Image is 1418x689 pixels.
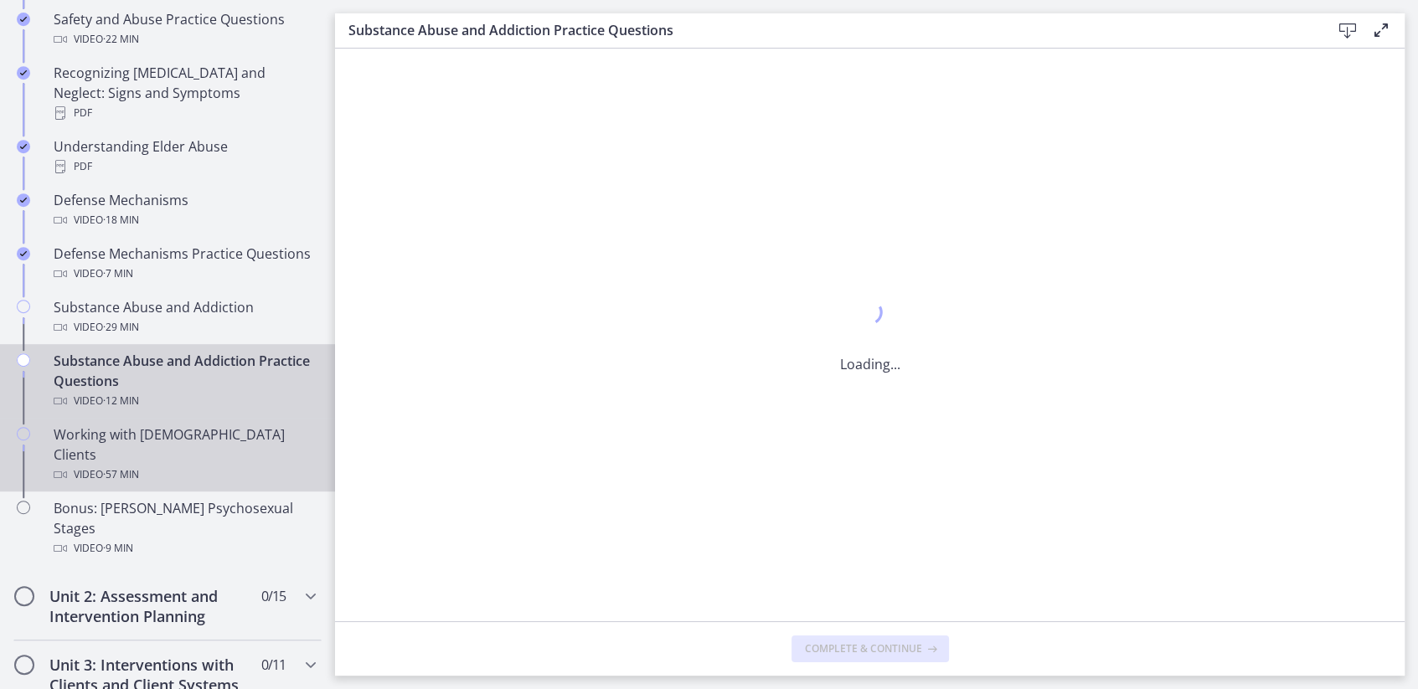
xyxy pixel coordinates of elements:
div: Working with [DEMOGRAPHIC_DATA] Clients [54,424,315,485]
i: Completed [17,13,30,26]
span: · 18 min [103,210,139,230]
div: Defense Mechanisms Practice Questions [54,244,315,284]
h3: Substance Abuse and Addiction Practice Questions [348,20,1304,40]
div: 1 [840,296,900,334]
div: Video [54,538,315,558]
span: · 29 min [103,317,139,337]
div: Video [54,210,315,230]
div: Video [54,465,315,485]
div: Video [54,391,315,411]
div: PDF [54,103,315,123]
span: 0 / 15 [261,586,286,606]
span: · 57 min [103,465,139,485]
span: Complete & continue [805,642,922,656]
div: Defense Mechanisms [54,190,315,230]
div: Substance Abuse and Addiction [54,297,315,337]
h2: Unit 2: Assessment and Intervention Planning [49,586,254,626]
p: Loading... [840,354,900,374]
i: Completed [17,193,30,207]
span: · 12 min [103,391,139,411]
div: Video [54,29,315,49]
i: Completed [17,247,30,260]
span: · 7 min [103,264,133,284]
div: Bonus: [PERSON_NAME] Psychosexual Stages [54,498,315,558]
i: Completed [17,140,30,153]
button: Complete & continue [792,635,949,662]
div: Substance Abuse and Addiction Practice Questions [54,351,315,411]
div: Understanding Elder Abuse [54,136,315,177]
div: Video [54,317,315,337]
span: · 22 min [103,29,139,49]
i: Completed [17,66,30,80]
div: Video [54,264,315,284]
span: · 9 min [103,538,133,558]
span: 0 / 11 [261,655,286,675]
div: Recognizing [MEDICAL_DATA] and Neglect: Signs and Symptoms [54,63,315,123]
div: PDF [54,157,315,177]
div: Safety and Abuse Practice Questions [54,9,315,49]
